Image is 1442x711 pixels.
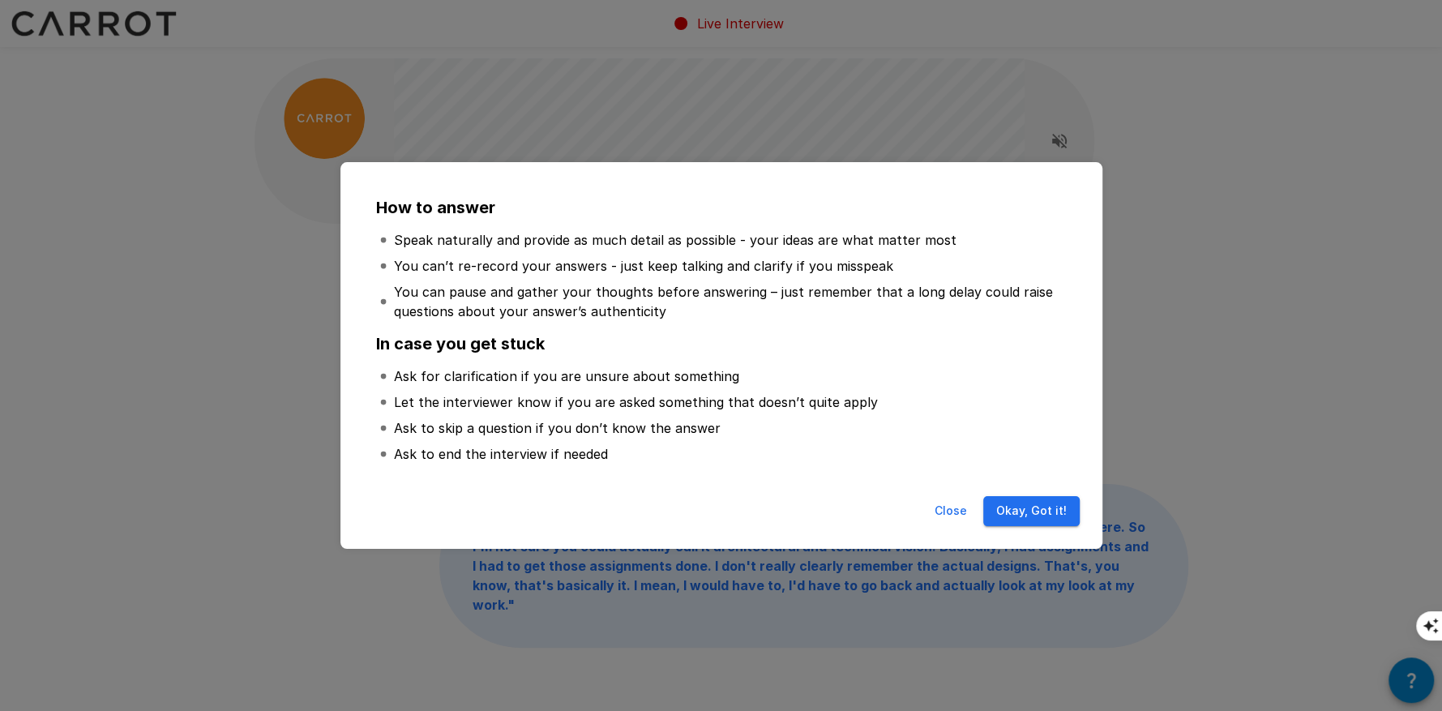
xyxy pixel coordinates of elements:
b: In case you get stuck [376,334,545,353]
p: Ask to end the interview if needed [394,444,608,464]
button: Okay, Got it! [983,496,1080,526]
p: Ask for clarification if you are unsure about something [394,366,739,386]
p: You can’t re-record your answers - just keep talking and clarify if you misspeak [394,256,893,276]
p: You can pause and gather your thoughts before answering – just remember that a long delay could r... [394,282,1063,321]
p: Let the interviewer know if you are asked something that doesn’t quite apply [394,392,878,412]
button: Close [925,496,977,526]
b: How to answer [376,198,495,217]
p: Speak naturally and provide as much detail as possible - your ideas are what matter most [394,230,956,250]
p: Ask to skip a question if you don’t know the answer [394,418,721,438]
